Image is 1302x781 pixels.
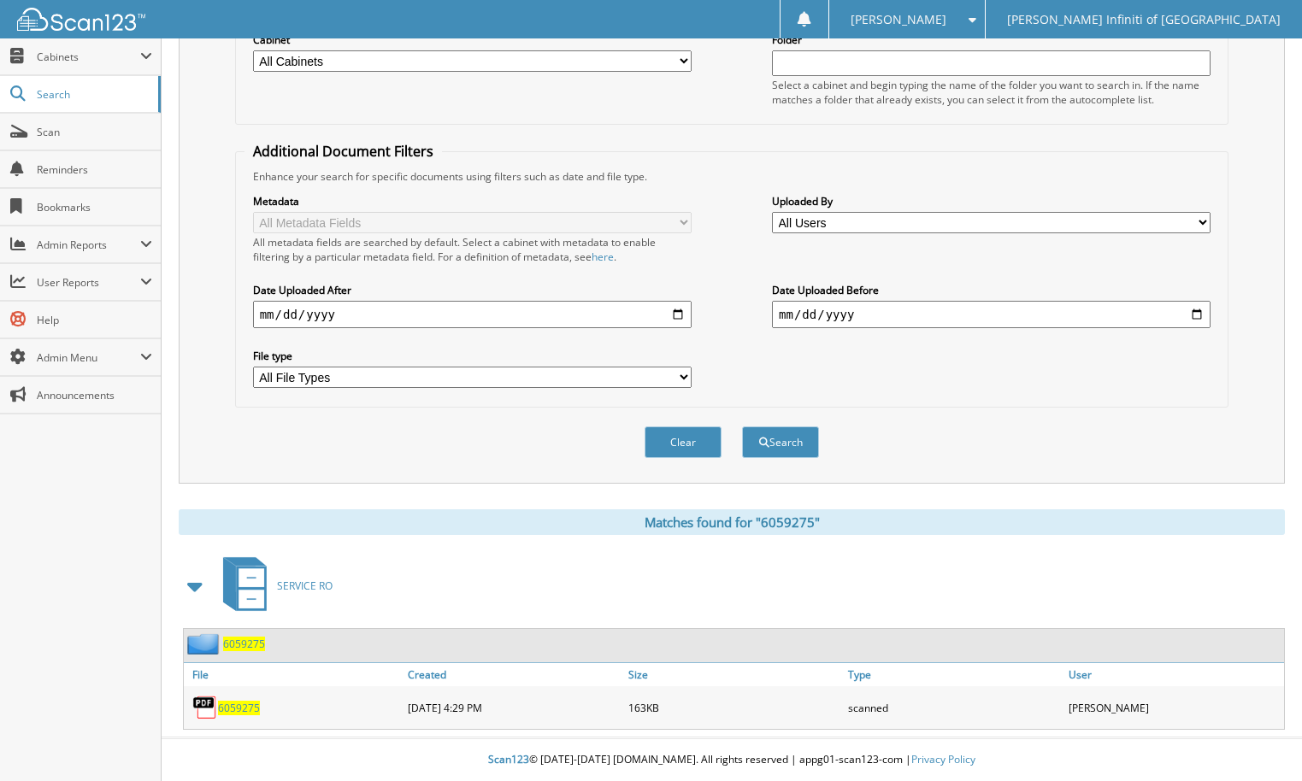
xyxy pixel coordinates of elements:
[37,350,140,365] span: Admin Menu
[37,313,152,327] span: Help
[218,701,260,715] a: 6059275
[213,552,333,620] a: SERVICE RO
[772,194,1211,208] label: Uploaded By
[592,250,614,264] a: here
[37,388,152,402] span: Announcements
[253,301,692,328] input: start
[187,633,223,655] img: folder2.png
[17,8,145,31] img: scan123-logo-white.svg
[844,663,1063,686] a: Type
[162,739,1302,781] div: © [DATE]-[DATE] [DOMAIN_NAME]. All rights reserved | appg01-scan123-com |
[253,283,692,297] label: Date Uploaded After
[244,169,1220,184] div: Enhance your search for specific documents using filters such as date and file type.
[911,752,975,766] a: Privacy Policy
[772,283,1211,297] label: Date Uploaded Before
[404,690,623,725] div: [DATE] 4:29 PM
[1064,690,1284,725] div: [PERSON_NAME]
[253,235,692,264] div: All metadata fields are searched by default. Select a cabinet with metadata to enable filtering b...
[223,637,265,651] a: 6059275
[1007,15,1281,25] span: [PERSON_NAME] Infiniti of [GEOGRAPHIC_DATA]
[645,426,722,458] button: Clear
[37,275,140,290] span: User Reports
[244,142,442,161] legend: Additional Document Filters
[37,87,150,102] span: Search
[37,238,140,252] span: Admin Reports
[404,663,623,686] a: Created
[1217,699,1302,781] iframe: Chat Widget
[277,578,333,593] span: SERVICE RO
[253,349,692,363] label: File type
[253,194,692,208] label: Metadata
[624,663,844,686] a: Size
[772,301,1211,328] input: end
[851,15,946,25] span: [PERSON_NAME]
[1064,663,1284,686] a: User
[37,200,152,214] span: Bookmarks
[772,32,1211,47] label: Folder
[184,663,404,686] a: File
[37,125,152,139] span: Scan
[192,695,218,720] img: PDF.png
[742,426,819,458] button: Search
[179,509,1285,535] div: Matches found for "6059275"
[37,50,140,64] span: Cabinets
[624,690,844,725] div: 163KB
[772,78,1211,107] div: Select a cabinet and begin typing the name of the folder you want to search in. If the name match...
[37,162,152,177] span: Reminders
[253,32,692,47] label: Cabinet
[488,752,529,766] span: Scan123
[844,690,1063,725] div: scanned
